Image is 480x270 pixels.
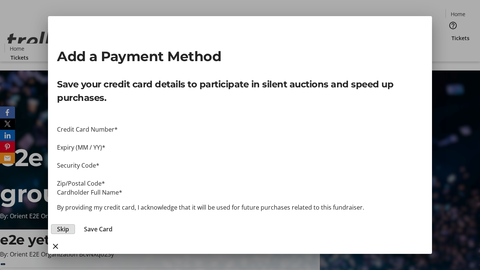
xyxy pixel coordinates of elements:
iframe: Secure payment input frame [57,170,423,179]
p: Save your credit card details to participate in silent auctions and speed up purchases. [57,78,423,105]
label: Security Code* [57,161,99,169]
h2: Add a Payment Method [57,46,423,66]
p: By providing my credit card, I acknowledge that it will be used for future purchases related to t... [57,203,423,212]
span: Save Card [84,225,112,234]
button: Save Card [78,225,118,234]
div: Zip/Postal Code* [57,179,423,188]
label: Credit Card Number* [57,125,118,133]
span: Skip [57,225,69,234]
div: Cardholder Full Name* [57,188,423,197]
iframe: Secure payment input frame [57,134,423,143]
button: close [48,239,63,254]
button: Skip [51,224,75,234]
label: Expiry (MM / YY)* [57,143,105,151]
iframe: Secure payment input frame [57,152,423,161]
